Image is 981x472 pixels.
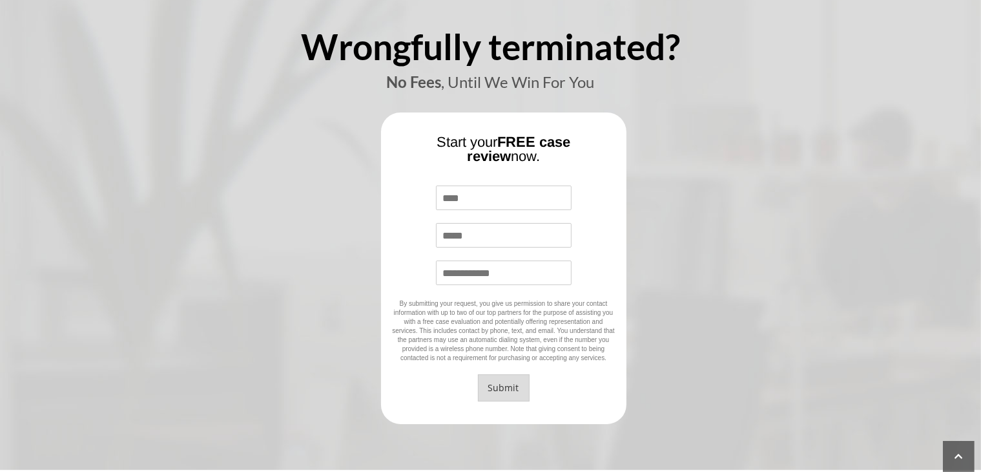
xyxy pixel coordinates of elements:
button: Submit [478,374,530,402]
div: , Until We Win For You [132,74,849,100]
span: By submitting your request, you give us permission to share your contact information with up to t... [392,300,614,361]
b: FREE case review [467,134,570,164]
div: Wrongfully terminated? [132,29,849,74]
div: Start your now. [391,135,617,173]
b: No Fees [387,72,442,91]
